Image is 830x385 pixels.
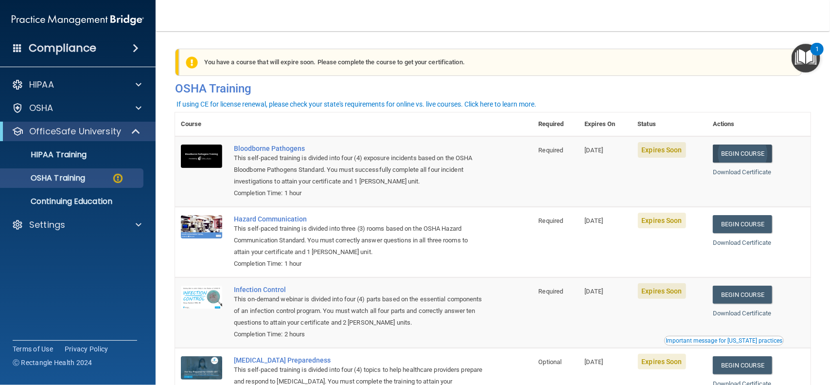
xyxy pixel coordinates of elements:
[713,145,772,163] a: Begin Course
[662,317,818,355] iframe: Drift Widget Chat Controller
[713,215,772,233] a: Begin Course
[539,147,564,154] span: Required
[638,213,686,228] span: Expires Soon
[12,10,144,30] img: PMB logo
[234,187,484,199] div: Completion Time: 1 hour
[13,344,53,354] a: Terms of Use
[6,173,85,183] p: OSHA Training
[234,152,484,187] div: This self-paced training is divided into four (4) exposure incidents based on the OSHA Bloodborne...
[585,288,603,295] span: [DATE]
[175,82,811,95] h4: OSHA Training
[112,172,124,184] img: warning-circle.0cc9ac19.png
[539,217,564,224] span: Required
[175,112,228,136] th: Course
[179,49,802,76] div: You have a course that will expire soon. Please complete the course to get your certification.
[177,101,536,108] div: If using CE for license renewal, please check your state's requirements for online vs. live cours...
[65,344,108,354] a: Privacy Policy
[638,283,686,299] span: Expires Soon
[12,219,141,231] a: Settings
[29,79,54,91] p: HIPAA
[234,293,484,329] div: This on-demand webinar is divided into four (4) parts based on the essential components of an inf...
[792,44,820,73] button: Open Resource Center, 1 new notification
[713,356,772,374] a: Begin Course
[539,358,562,366] span: Optional
[234,286,484,293] a: Infection Control
[175,99,538,109] button: If using CE for license renewal, please check your state's requirements for online vs. live cours...
[186,56,198,69] img: exclamation-circle-solid-warning.7ed2984d.png
[29,219,65,231] p: Settings
[713,168,772,176] a: Download Certificate
[12,126,141,137] a: OfficeSafe University
[29,126,121,137] p: OfficeSafe University
[6,197,139,206] p: Continuing Education
[713,310,772,317] a: Download Certificate
[533,112,579,136] th: Required
[585,217,603,224] span: [DATE]
[707,112,811,136] th: Actions
[234,223,484,258] div: This self-paced training is divided into three (3) rooms based on the OSHA Hazard Communication S...
[12,79,141,91] a: HIPAA
[638,354,686,369] span: Expires Soon
[234,258,484,270] div: Completion Time: 1 hour
[539,288,564,295] span: Required
[585,147,603,154] span: [DATE]
[815,49,819,62] div: 1
[632,112,707,136] th: Status
[6,150,87,160] p: HIPAA Training
[234,329,484,340] div: Completion Time: 2 hours
[713,286,772,304] a: Begin Course
[638,142,686,158] span: Expires Soon
[234,356,484,364] a: [MEDICAL_DATA] Preparedness
[29,102,53,114] p: OSHA
[12,102,141,114] a: OSHA
[234,215,484,223] a: Hazard Communication
[713,239,772,246] a: Download Certificate
[234,145,484,152] a: Bloodborne Pathogens
[13,358,92,367] span: Ⓒ Rectangle Health 2024
[29,41,96,55] h4: Compliance
[579,112,632,136] th: Expires On
[585,358,603,366] span: [DATE]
